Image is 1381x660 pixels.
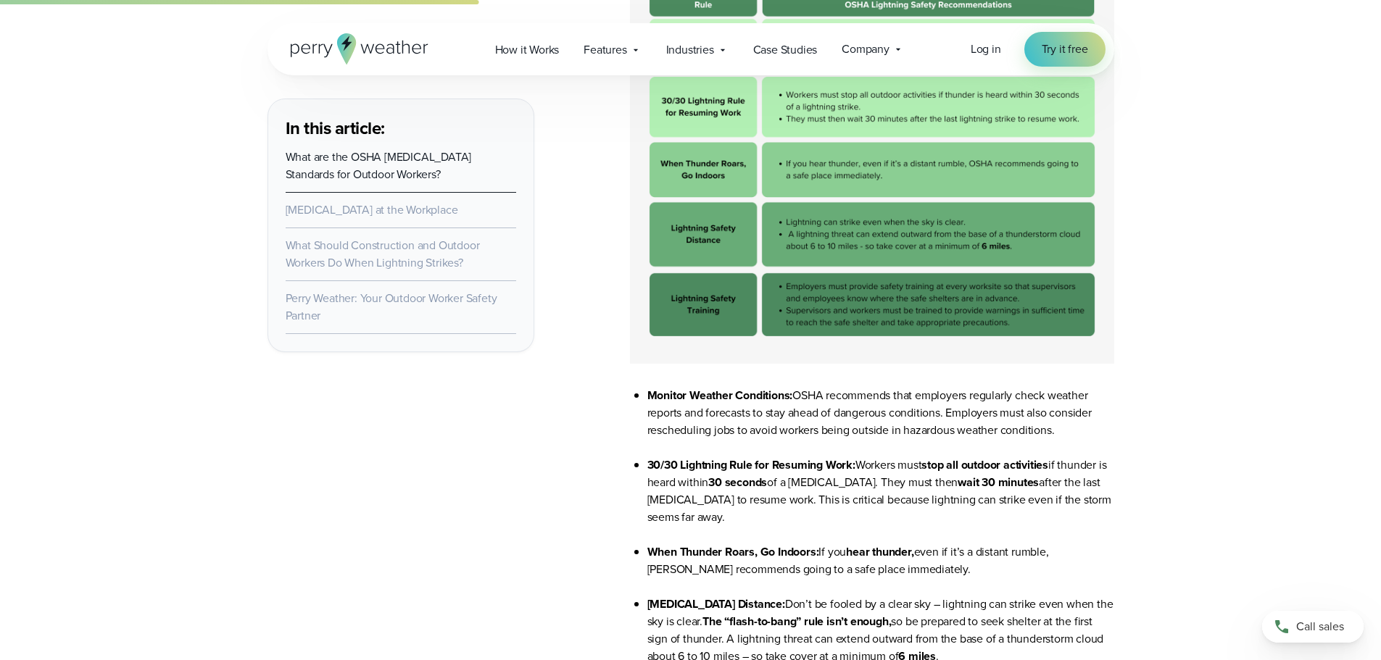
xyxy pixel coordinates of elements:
strong: [MEDICAL_DATA] Distance: [647,596,785,612]
a: Perry Weather: Your Outdoor Worker Safety Partner [286,290,497,324]
a: [MEDICAL_DATA] at the Workplace [286,201,458,218]
strong: When Thunder Roars, Go Indoors: [647,543,819,560]
a: How it Works [483,35,572,64]
a: Case Studies [741,35,830,64]
span: Case Studies [753,41,818,59]
a: What Should Construction and Outdoor Workers Do When Lightning Strikes? [286,237,480,271]
span: Log in [971,41,1001,57]
a: Log in [971,41,1001,58]
h3: In this article: [286,117,516,140]
a: What are the OSHA [MEDICAL_DATA] Standards for Outdoor Workers? [286,149,472,183]
li: If you even if it’s a distant rumble, [PERSON_NAME] recommends going to a safe place immediately. [647,543,1114,596]
span: Features [584,41,626,59]
span: Call sales [1296,618,1344,635]
strong: 30 seconds [708,474,767,490]
strong: wait 30 minutes [958,474,1039,490]
span: Try it free [1042,41,1088,58]
strong: hear thunder, [846,543,913,560]
a: Call sales [1262,611,1364,643]
strong: stop all outdoor activities [921,456,1048,473]
span: Industries [666,41,714,59]
strong: The “flash-to-bang” rule isn’t enough, [702,613,891,630]
a: Try it free [1024,32,1106,67]
li: OSHA recommends that employers regularly check weather reports and forecasts to stay ahead of dan... [647,387,1114,456]
span: Company [842,41,889,58]
span: How it Works [495,41,560,59]
strong: 30/30 Lightning Rule for Resuming Work: [647,456,855,473]
li: Workers must if thunder is heard within of a [MEDICAL_DATA]. They must then after the last [MEDIC... [647,456,1114,543]
strong: Monitor Weather Conditions: [647,387,793,404]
